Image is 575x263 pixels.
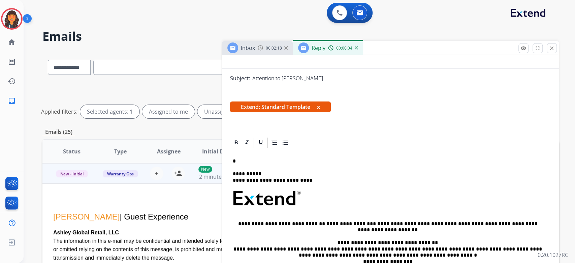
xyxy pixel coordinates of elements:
div: Selected agents: 1 [80,105,139,118]
mat-icon: close [549,45,555,51]
span: Status [63,147,81,155]
p: Applied filters: [41,108,77,116]
div: Italic [242,138,252,148]
span: Warranty Ops [103,170,138,177]
div: Bold [231,138,241,148]
mat-icon: fullscreen [535,45,541,51]
h2: Emails [42,30,559,43]
span: + [155,169,158,177]
p: New [198,166,212,173]
p: Emails (25) [42,128,75,136]
div: Unassigned [197,105,241,118]
div: Bullet List [280,138,290,148]
span: The information in this e-mail may be confidential and intended solely for the addressee. Unautho... [53,230,446,261]
span: 00:02:18 [266,46,282,51]
span: Inbox [241,44,255,52]
mat-icon: remove_red_eye [520,45,526,51]
p: 0.20.1027RC [538,251,568,259]
img: avatar [2,9,21,28]
p: Attention to [PERSON_NAME] [252,74,323,82]
span: | Guest Experience [120,212,188,221]
div: Assigned to me [142,105,195,118]
span: Type [114,147,127,155]
div: Ordered List [269,138,280,148]
span: 2 minutes ago [199,173,235,180]
button: + [150,167,163,180]
mat-icon: history [8,77,16,85]
mat-icon: inbox [8,97,16,105]
p: Subject: [230,74,250,82]
button: x [317,103,320,111]
span: 00:00:04 [336,46,352,51]
span: New - Initial [56,170,88,177]
span: Reply [312,44,325,52]
mat-icon: home [8,38,16,46]
span: Initial Date [202,147,232,155]
b: Ashley Global Retail, LLC [53,230,119,235]
mat-icon: list_alt [8,58,16,66]
mat-icon: person_add [174,169,182,177]
span: Extend: Standard Template [230,101,331,112]
span: [PERSON_NAME] [53,212,120,221]
span: Assignee [157,147,181,155]
div: Underline [256,138,266,148]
